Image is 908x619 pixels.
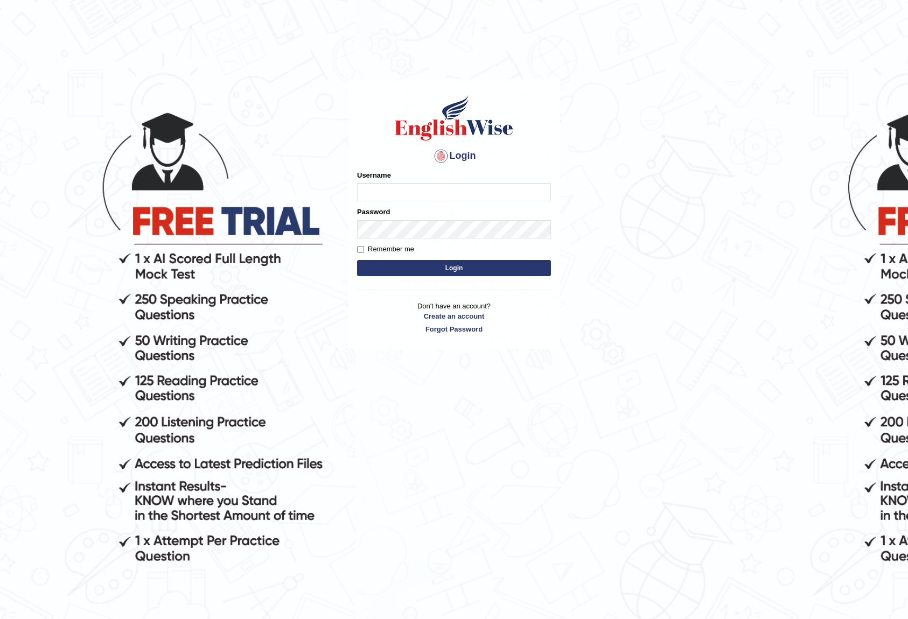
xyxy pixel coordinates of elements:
label: Password [357,207,390,217]
label: Remember me [357,244,414,255]
a: Create an account [357,311,551,321]
input: Remember me [357,246,364,253]
img: Logo of English Wise sign in for intelligent practice with AI [393,94,515,142]
label: Username [357,170,391,180]
a: Forgot Password [357,324,551,334]
button: Login [357,260,551,276]
h4: Login [357,147,551,165]
p: Don't have an account? [357,301,551,334]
